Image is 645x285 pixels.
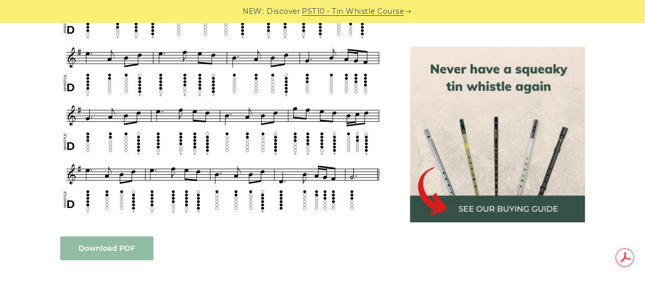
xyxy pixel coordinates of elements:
a: PST10 - Tin Whistle Course [302,6,404,17]
span: NEW: [243,6,264,17]
a: Download PDF [60,236,153,260]
span: Discover [267,6,300,17]
img: tin whistle buying guide [410,47,585,222]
